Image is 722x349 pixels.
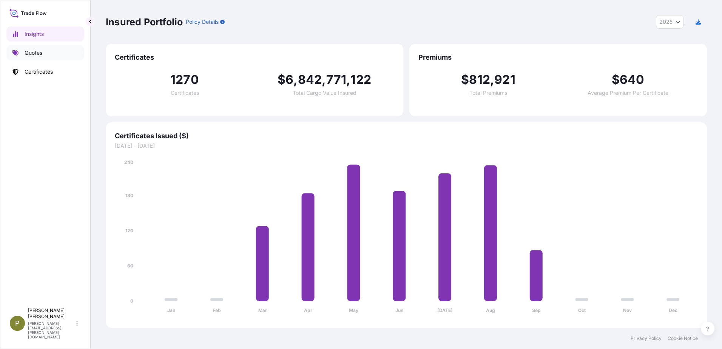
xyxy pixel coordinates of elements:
a: Insights [6,26,84,42]
span: $ [461,74,469,86]
span: Average Premium Per Certificate [588,90,668,96]
span: Premiums [418,53,698,62]
span: 2025 [659,18,673,26]
span: [DATE] - [DATE] [115,142,698,150]
span: 842 [298,74,322,86]
tspan: 60 [127,263,133,269]
tspan: Aug [486,307,495,313]
tspan: 120 [125,228,133,233]
tspan: [DATE] [437,307,453,313]
a: Certificates [6,64,84,79]
tspan: Mar [258,307,267,313]
span: P [15,320,20,327]
span: Certificates Issued ($) [115,131,698,141]
tspan: Jun [395,307,403,313]
p: Insights [25,30,44,38]
tspan: Jan [167,307,175,313]
tspan: Apr [304,307,312,313]
p: [PERSON_NAME] [PERSON_NAME] [28,307,75,320]
tspan: Feb [213,307,221,313]
a: Cookie Notice [668,335,698,341]
span: $ [278,74,285,86]
tspan: Sep [532,307,541,313]
span: , [322,74,326,86]
p: Insured Portfolio [106,16,183,28]
tspan: 0 [130,298,133,304]
span: 640 [620,74,645,86]
span: , [490,74,494,86]
span: Certificates [171,90,199,96]
tspan: May [349,307,359,313]
span: 1270 [170,74,199,86]
span: $ [612,74,620,86]
span: 122 [350,74,371,86]
span: 921 [494,74,515,86]
span: Total Cargo Value Insured [293,90,356,96]
tspan: 240 [124,159,133,165]
button: Year Selector [656,15,683,29]
span: 812 [469,74,490,86]
a: Privacy Policy [631,335,662,341]
tspan: Oct [578,307,586,313]
span: 6 [285,74,293,86]
span: Total Premiums [469,90,507,96]
span: , [346,74,350,86]
span: 771 [326,74,347,86]
tspan: Dec [669,307,677,313]
span: Certificates [115,53,394,62]
p: Certificates [25,68,53,76]
p: Quotes [25,49,42,57]
p: [PERSON_NAME][EMAIL_ADDRESS][PERSON_NAME][DOMAIN_NAME] [28,321,75,339]
a: Quotes [6,45,84,60]
span: , [293,74,298,86]
p: Policy Details [186,18,219,26]
tspan: 180 [125,193,133,198]
tspan: Nov [623,307,632,313]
